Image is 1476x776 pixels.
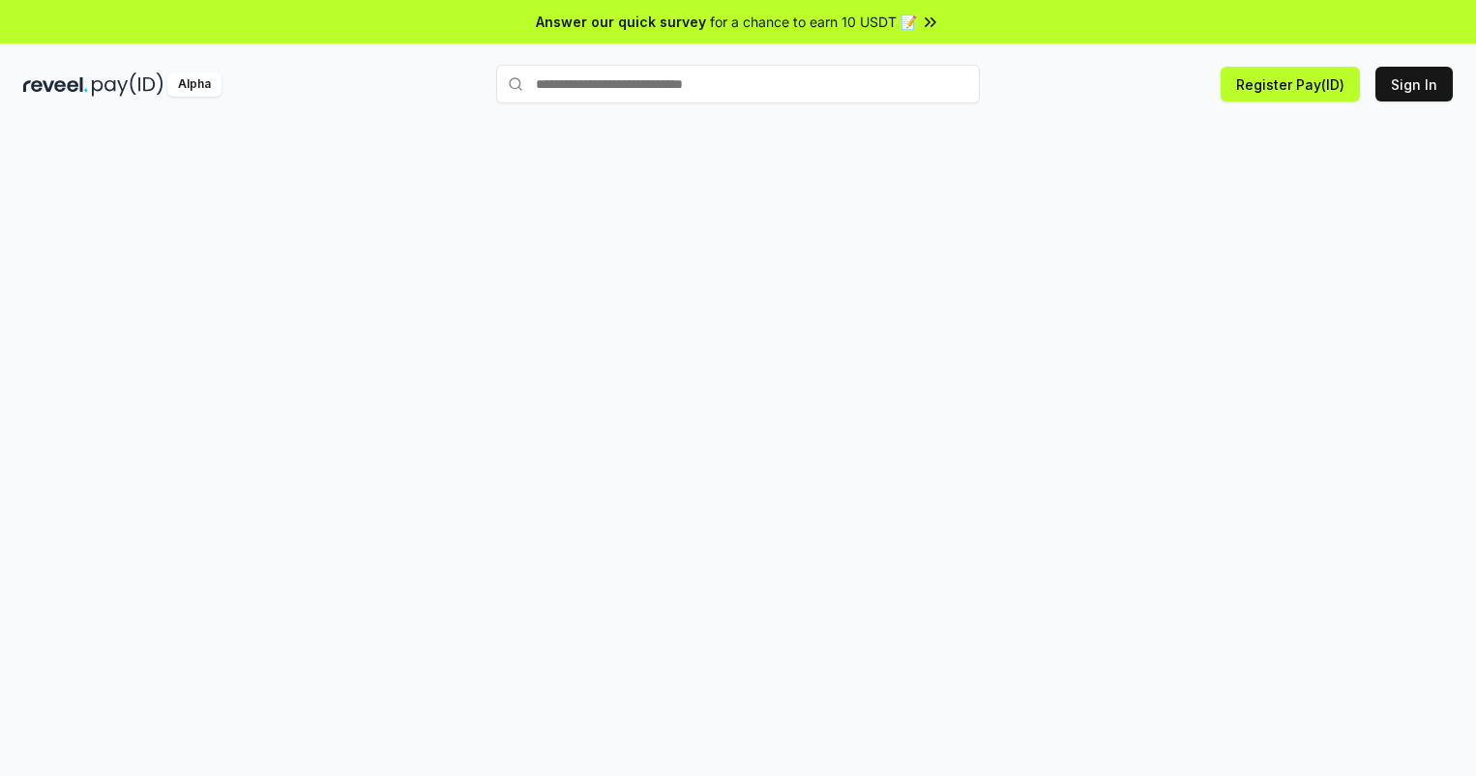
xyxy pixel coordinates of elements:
[1375,67,1453,101] button: Sign In
[710,12,917,32] span: for a chance to earn 10 USDT 📝
[536,12,706,32] span: Answer our quick survey
[1221,67,1360,101] button: Register Pay(ID)
[23,72,88,97] img: reveel_dark
[92,72,163,97] img: pay_id
[167,72,221,97] div: Alpha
